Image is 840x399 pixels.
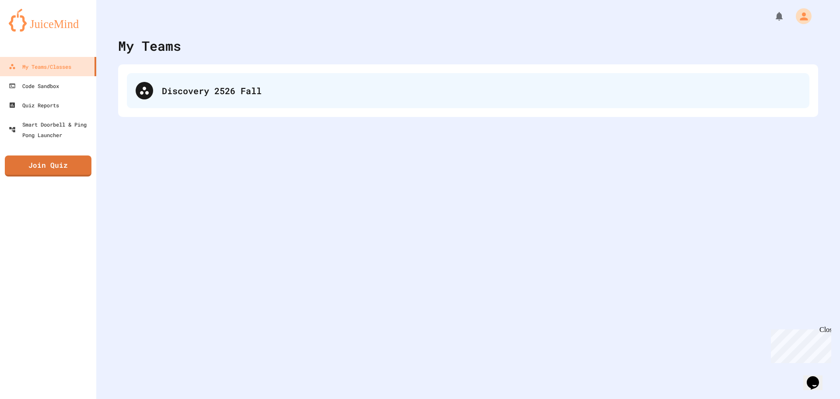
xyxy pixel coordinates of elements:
iframe: chat widget [767,326,831,363]
div: Quiz Reports [9,100,59,110]
div: Smart Doorbell & Ping Pong Launcher [9,119,93,140]
div: Discovery 2526 Fall [127,73,809,108]
img: logo-orange.svg [9,9,87,32]
div: Discovery 2526 Fall [162,84,801,97]
div: Code Sandbox [9,81,59,91]
a: Join Quiz [5,155,91,177]
div: My Notifications [758,9,787,24]
iframe: chat widget [803,364,831,390]
div: My Teams/Classes [9,61,71,72]
div: Chat with us now!Close [3,4,60,56]
div: My Teams [118,36,181,56]
div: My Account [787,6,814,26]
